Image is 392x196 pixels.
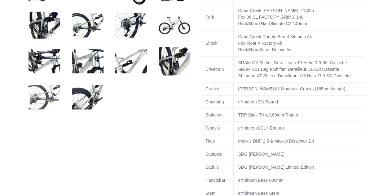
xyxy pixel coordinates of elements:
img: Load image into Gallery viewer, TILT - Complete Bike [71,80,105,114]
td: Tires [201,134,234,148]
td: SRAM GX Shifter, Derailleur, e13 Helix-R 9-50t Cassette SRAM X01 Eagle Shifter, Derailleur, 10-52... [234,56,365,82]
img: Load image into Gallery viewer, TILT - Complete Bike [114,8,148,42]
td: Wheels [201,121,234,134]
td: e*thirteen LG1+ Enduro [234,121,365,134]
img: Load image into Gallery viewer, TILT - Complete Bike [157,44,192,78]
td: SDG [PERSON_NAME] Limited Edition [234,161,365,174]
td: Fork [201,4,234,30]
td: Cane Creek [PERSON_NAME] II 140m Fox 36 SL FACTORY GRIP X 140 RockShox Pike Ultimate C2 140mm [234,4,365,30]
td: e*thirteen 32t Round [234,95,365,108]
td: TRP Slate T4 w/180mm Rotors [234,108,365,121]
td: SDG [PERSON_NAME] [234,148,365,161]
td: Maxxis DHF 2.5 & Maxxis Dissector 2.4 [234,134,365,148]
td: Cranks [201,82,234,95]
img: Load image into Gallery viewer, TILT - Complete Bike [71,8,105,42]
td: Handlebar [201,174,234,187]
td: Brakeset [201,108,234,121]
img: Load image into Gallery viewer, TILT - Complete Bike [114,44,148,78]
img: Load image into Gallery viewer, TILT - Complete Bike [27,44,61,78]
img: Load image into Gallery viewer, TILT - Complete Bike [27,80,61,114]
td: Chainring [201,95,234,108]
td: Drivetrain [201,56,234,82]
td: Cane Creek Double Barrel Kitsuma Air Fox Float X Factory Air RockShox Super Deluxe Air [234,30,365,56]
td: Shock [201,30,234,56]
td: e*thirteen Base 800mm [234,174,365,187]
td: Seatpost [201,148,234,161]
img: Load image into Gallery viewer, TILT - Complete Bike [27,8,61,42]
img: Load image into Gallery viewer, TILT - Complete Bike [157,8,192,42]
td: Saddle [201,161,234,174]
td: [PERSON_NAME] All Mountain Cranks (165mm length) [234,82,365,95]
img: Load image into Gallery viewer, TILT - Complete Bike [71,44,105,78]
